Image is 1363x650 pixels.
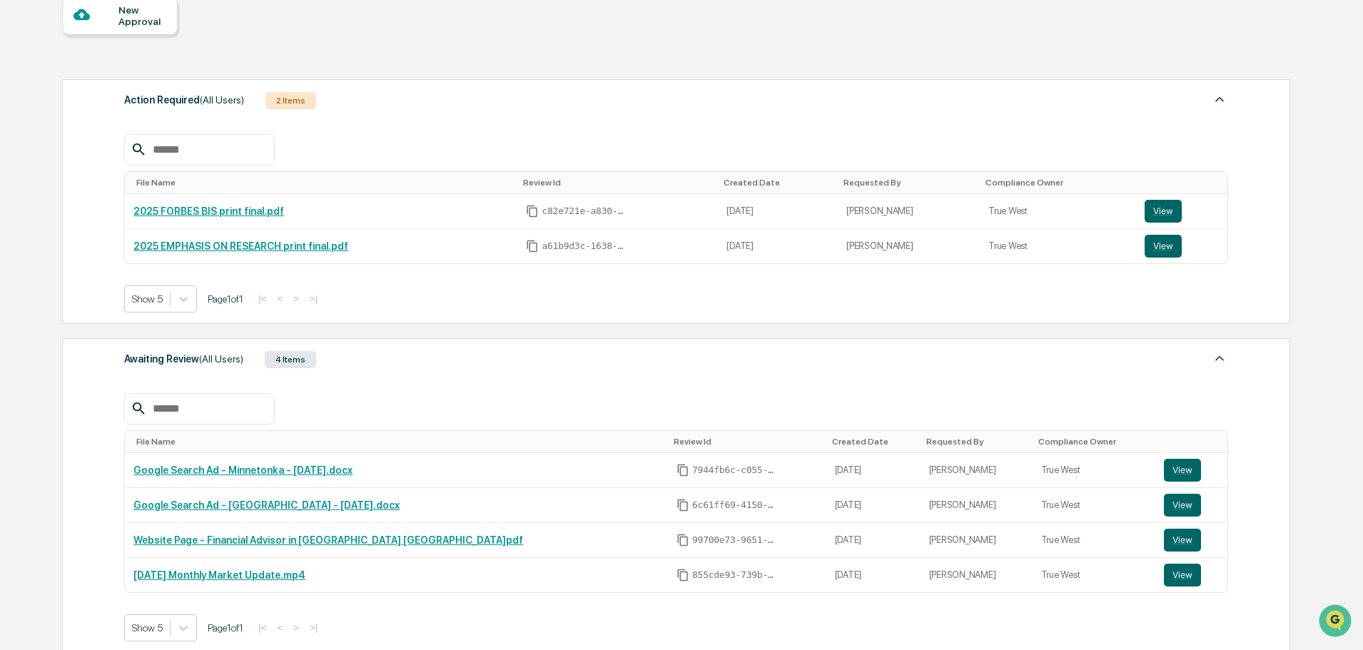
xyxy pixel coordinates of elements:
img: Dave Feldman [14,219,37,242]
div: 4 Items [265,351,316,368]
a: 🔎Data Lookup [9,313,96,339]
td: True West [980,229,1135,263]
button: >| [305,621,322,634]
span: • [118,194,123,205]
span: Copy Id [677,464,689,477]
span: [PERSON_NAME] [44,233,116,244]
span: a61b9d3c-1638-42d5-8044-ab827cf46304 [542,240,627,252]
div: Toggle SortBy [136,178,512,188]
button: > [289,293,303,305]
div: Toggle SortBy [985,178,1130,188]
td: [PERSON_NAME] [921,558,1033,592]
div: Toggle SortBy [136,437,662,447]
td: [DATE] [718,229,838,263]
td: True West [980,194,1135,229]
td: [PERSON_NAME] [921,453,1033,488]
button: > [289,621,303,634]
span: Copy Id [677,569,689,582]
span: (All Users) [200,94,244,106]
span: • [118,233,123,244]
td: [PERSON_NAME] [921,488,1033,523]
a: View [1164,529,1219,552]
div: Action Required [124,91,244,109]
button: View [1164,564,1201,586]
div: 🔎 [14,320,26,332]
a: View [1145,235,1220,258]
a: Powered byPylon [101,353,173,365]
button: < [273,293,287,305]
div: We're available if you need us! [64,123,196,135]
div: Toggle SortBy [832,437,915,447]
td: [DATE] [826,558,921,592]
img: 1746055101610-c473b297-6a78-478c-a979-82029cc54cd1 [29,195,40,206]
span: Copy Id [526,240,539,253]
a: View [1145,200,1220,223]
a: Google Search Ad - [GEOGRAPHIC_DATA] - [DATE].docx [133,499,400,511]
a: 2025 EMPHASIS ON RESEARCH print final.pdf [133,240,348,252]
button: < [273,621,287,634]
td: [PERSON_NAME] [838,229,980,263]
span: Copy Id [677,534,689,547]
a: View [1164,564,1219,586]
td: True West [1033,558,1155,592]
span: 855cde93-739b-4217-8942-a2d7ef2b0c79 [692,569,778,581]
td: [DATE] [826,453,921,488]
div: Toggle SortBy [1167,437,1222,447]
img: caret [1211,91,1228,108]
span: [DATE] [126,233,156,244]
span: Preclearance [29,292,92,306]
span: Pylon [142,354,173,365]
img: caret [1211,350,1228,367]
button: View [1145,200,1182,223]
span: [PERSON_NAME] [44,194,116,205]
span: Copy Id [677,499,689,512]
td: [DATE] [826,488,921,523]
img: Dave Feldman [14,181,37,203]
a: View [1164,459,1219,482]
button: See all [221,156,260,173]
td: True West [1033,523,1155,558]
a: View [1164,494,1219,517]
div: Toggle SortBy [674,437,821,447]
div: Past conversations [14,158,91,170]
span: Data Lookup [29,319,90,333]
button: View [1164,494,1201,517]
a: Website Page - Financial Advisor in [GEOGRAPHIC_DATA] [GEOGRAPHIC_DATA]pdf [133,534,523,546]
a: 🗄️Attestations [98,286,183,312]
span: c82e721e-a830-468b-8be8-88bbbbee27d0 [542,205,627,217]
span: 7944fb6c-c055-499d-9061-2b64473d3701 [692,464,778,476]
div: Toggle SortBy [1038,437,1150,447]
div: Start new chat [64,109,234,123]
iframe: Open customer support [1317,603,1356,641]
button: |< [254,293,270,305]
div: 🗄️ [103,293,115,305]
button: View [1145,235,1182,258]
span: Copy Id [526,205,539,218]
button: >| [305,293,322,305]
div: Awaiting Review [124,350,243,368]
div: 🖐️ [14,293,26,305]
a: 🖐️Preclearance [9,286,98,312]
div: 2 Items [265,92,316,109]
div: New Approval [118,4,166,27]
button: View [1164,459,1201,482]
p: How can we help? [14,30,260,53]
img: 1746055101610-c473b297-6a78-478c-a979-82029cc54cd1 [14,109,40,135]
img: 4531339965365_218c74b014194aa58b9b_72.jpg [30,109,56,135]
button: |< [254,621,270,634]
span: Page 1 of 1 [208,622,243,634]
div: Toggle SortBy [724,178,832,188]
div: Toggle SortBy [523,178,712,188]
div: Toggle SortBy [843,178,974,188]
div: Toggle SortBy [926,437,1027,447]
a: 2025 FORBES BIS print final.pdf [133,205,284,217]
td: [PERSON_NAME] [921,523,1033,558]
input: Clear [37,65,235,80]
td: [DATE] [826,523,921,558]
span: (All Users) [199,353,243,365]
span: [DATE] [126,194,156,205]
a: [DATE] Monthly Market Update.mp4 [133,569,305,581]
span: 99700e73-9651-4061-b712-dd1004a09bb6 [692,534,778,546]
